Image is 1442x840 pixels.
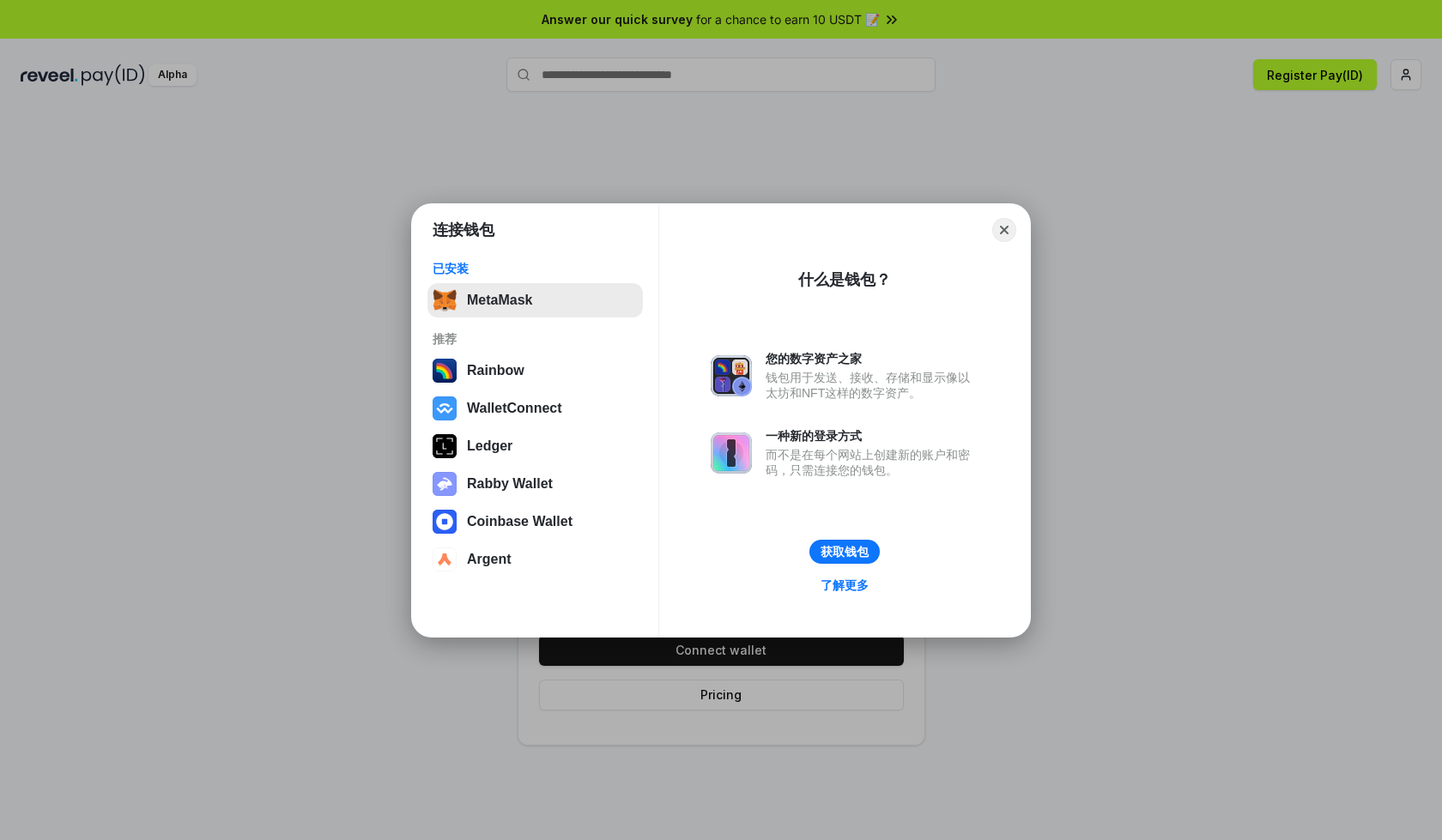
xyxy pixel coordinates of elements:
[433,396,457,420] img: svg+xml,%3Csvg%20width%3D%2228%22%20height%3D%2228%22%20viewBox%3D%220%200%2028%2028%22%20fill%3D...
[427,391,643,426] button: WalletConnect
[467,293,532,308] div: MetaMask
[427,467,643,501] button: Rabby Wallet
[427,542,643,577] button: Argent
[427,429,643,463] button: Ledger
[798,269,891,290] div: 什么是钱包？
[810,574,879,596] a: 了解更多
[766,370,978,401] div: 钱包用于发送、接收、存储和显示像以太坊和NFT这样的数字资产。
[766,447,978,478] div: 而不是在每个网站上创建新的账户和密码，只需连接您的钱包。
[433,510,457,534] img: svg+xml,%3Csvg%20width%3D%2228%22%20height%3D%2228%22%20viewBox%3D%220%200%2028%2028%22%20fill%3D...
[433,331,638,347] div: 推荐
[427,283,643,317] button: MetaMask
[821,544,869,559] div: 获取钱包
[821,577,869,593] div: 了解更多
[766,351,978,366] div: 您的数字资产之家
[467,401,562,416] div: WalletConnect
[433,472,457,496] img: svg+xml,%3Csvg%20xmlns%3D%22http%3A%2F%2Fwww.w3.org%2F2000%2Fsvg%22%20fill%3D%22none%22%20viewBox...
[467,476,553,492] div: Rabby Wallet
[711,432,752,474] img: svg+xml,%3Csvg%20xmlns%3D%22http%3A%2F%2Fwww.w3.org%2F2000%2Fsvg%22%20fill%3D%22none%22%20viewBox...
[992,218,1016,242] button: Close
[433,359,457,383] img: svg+xml,%3Csvg%20width%3D%22120%22%20height%3D%22120%22%20viewBox%3D%220%200%20120%20120%22%20fil...
[711,355,752,396] img: svg+xml,%3Csvg%20xmlns%3D%22http%3A%2F%2Fwww.w3.org%2F2000%2Fsvg%22%20fill%3D%22none%22%20viewBox...
[467,552,512,567] div: Argent
[427,505,643,539] button: Coinbase Wallet
[467,514,573,529] div: Coinbase Wallet
[433,220,494,240] h1: 连接钱包
[809,540,880,564] button: 获取钱包
[433,261,638,276] div: 已安装
[467,363,524,378] div: Rainbow
[427,354,643,388] button: Rainbow
[433,288,457,312] img: svg+xml,%3Csvg%20fill%3D%22none%22%20height%3D%2233%22%20viewBox%3D%220%200%2035%2033%22%20width%...
[433,547,457,571] img: svg+xml,%3Csvg%20width%3D%2228%22%20height%3D%2228%22%20viewBox%3D%220%200%2028%2028%22%20fill%3D...
[467,438,512,454] div: Ledger
[766,428,978,444] div: 一种新的登录方式
[433,434,457,458] img: svg+xml,%3Csvg%20xmlns%3D%22http%3A%2F%2Fwww.w3.org%2F2000%2Fsvg%22%20width%3D%2228%22%20height%3...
